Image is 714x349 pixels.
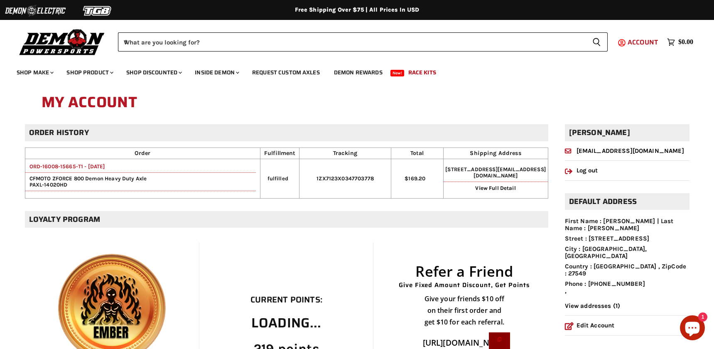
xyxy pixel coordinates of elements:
h2: Order history [25,124,548,141]
form: Product [118,32,608,52]
li: Street : [STREET_ADDRESS] [565,235,689,242]
h2: Give Fixed Amount Discount, Get Points [399,282,530,289]
a: $0.00 [663,36,697,48]
a: ORD-16008-15665-T1 - [DATE] [25,163,105,170]
a: Shop Product [60,64,118,81]
a: Log out [565,167,598,174]
h2: Loading... [250,315,322,331]
span: $0.00 [678,38,693,46]
div: Free Shipping Over $75 | All Prices In USD [25,6,689,14]
img: TGB Logo 2 [66,3,129,19]
span: PAXL-14020HD [25,182,68,188]
span: Account [628,37,658,47]
th: Shipping Address [443,148,548,159]
a: Request Custom Axles [246,64,326,81]
a: View Full Detail [475,185,515,191]
ul: Main menu [10,61,691,81]
td: [STREET_ADDRESS] [443,159,548,198]
th: Order [25,148,260,159]
p: Give your friends $10 off on their first order and get $10 for each referral. [422,293,506,328]
td: 1ZX7123X0347703778 [299,159,391,198]
a: Race Kits [402,64,442,81]
img: Demon Powersports [17,27,108,57]
h2: Current Points: [250,295,322,305]
li: City : [GEOGRAPHIC_DATA], [GEOGRAPHIC_DATA] [565,246,689,260]
div: Refer a Friend [415,263,513,280]
a: Shop Make [10,64,59,81]
span: CFMOTO ZFORCE 800 Demon Heavy Duty Axle [25,175,256,182]
img: Demon Electric Logo 2 [4,3,66,19]
a: Edit Account [565,322,615,329]
span: [EMAIL_ADDRESS][DOMAIN_NAME] [474,166,546,179]
th: Fulfillment [260,148,299,159]
a: Shop Discounted [120,64,187,81]
li: Country : [GEOGRAPHIC_DATA] , ZipCode : 27549 [565,263,689,278]
h2: Loyalty Program [25,211,548,228]
th: Total [391,148,443,159]
td: fulfilled [260,159,299,198]
button: Search [586,32,608,52]
input: When autocomplete results are available use up and down arrows to review and enter to select [118,32,586,52]
h2: [PERSON_NAME] [565,124,689,141]
inbox-online-store-chat: Shopify online store chat [677,315,707,342]
h2: Default address [565,193,689,210]
a: [EMAIL_ADDRESS][DOMAIN_NAME] [565,147,684,155]
a: Account [624,39,663,46]
h1: My Account [42,89,673,116]
th: Tracking [299,148,391,159]
span: New! [390,70,405,76]
li: Phone : [PHONE_NUMBER] [565,280,689,288]
a: Inside Demon [189,64,244,81]
li: First Name : [PERSON_NAME] | Last Name : [PERSON_NAME] [565,218,689,232]
ul: , [565,218,689,295]
a: Demon Rewards [328,64,389,81]
a: View addresses (1) [565,302,621,310]
span: $169.20 [405,175,425,182]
